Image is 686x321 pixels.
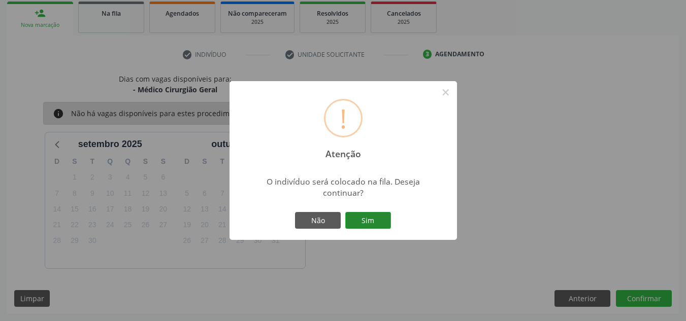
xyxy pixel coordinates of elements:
[316,141,370,159] h2: Atenção
[345,212,391,229] button: Sim
[253,176,433,198] div: O indivíduo será colocado na fila. Deseja continuar?
[437,84,454,101] button: Close this dialog
[295,212,341,229] button: Não
[340,100,347,136] div: !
